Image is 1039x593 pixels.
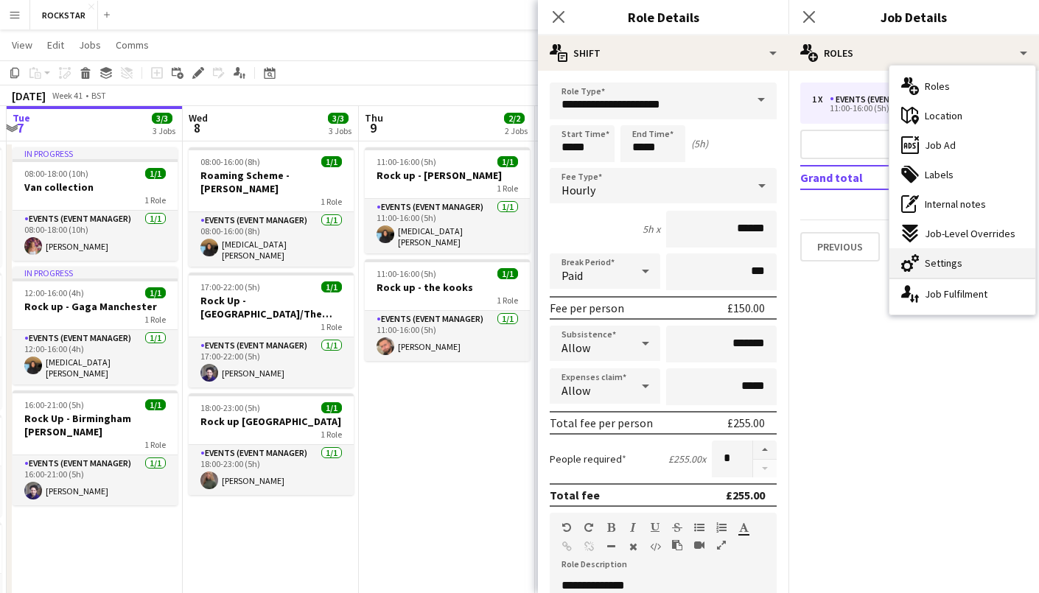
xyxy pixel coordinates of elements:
button: Insert video [694,539,704,551]
span: 1/1 [497,268,518,279]
app-card-role: Events (Event Manager)1/111:00-16:00 (5h)[MEDICAL_DATA][PERSON_NAME] [365,199,530,253]
span: 08:00-18:00 (10h) [24,168,88,179]
span: 8 [186,119,208,136]
span: Labels [925,168,954,181]
a: Comms [110,35,155,55]
h3: Rock Up - [GEOGRAPHIC_DATA]/The Kooks [189,294,354,320]
div: (5h) [691,137,708,150]
app-job-card: 08:00-16:00 (8h)1/1Roaming Scheme - [PERSON_NAME]1 RoleEvents (Event Manager)1/108:00-16:00 (8h)[... [189,147,354,267]
div: In progress08:00-18:00 (10h)1/1Van collection1 RoleEvents (Event Manager)1/108:00-18:00 (10h)[PER... [13,147,178,261]
span: 1/1 [321,281,342,292]
button: Italic [628,522,638,533]
span: 1 Role [144,439,166,450]
button: ROCKSTAR [30,1,98,29]
span: Allow [562,383,590,398]
span: 3/3 [152,113,172,124]
button: Ordered List [716,522,727,533]
div: Roles [788,35,1039,71]
span: 1 Role [144,194,166,206]
span: Location [925,109,962,122]
app-job-card: 11:00-16:00 (5h)1/1Rock up - the kooks1 RoleEvents (Event Manager)1/111:00-16:00 (5h)[PERSON_NAME] [365,259,530,361]
button: Add role [800,130,1027,159]
app-card-role: Events (Event Manager)1/117:00-22:00 (5h)[PERSON_NAME] [189,337,354,387]
app-card-role: Events (Event Manager)1/108:00-16:00 (8h)[MEDICAL_DATA][PERSON_NAME] [189,212,354,267]
span: 1/1 [321,156,342,167]
span: 1/1 [145,399,166,410]
div: Job Fulfilment [889,279,1035,309]
app-card-role: Events (Event Manager)1/118:00-23:00 (5h)[PERSON_NAME] [189,445,354,495]
span: 1/1 [145,168,166,179]
span: 11:00-16:00 (5h) [377,156,436,167]
div: 5h x [643,222,660,236]
span: View [12,38,32,52]
span: 2/2 [504,113,525,124]
div: Fee per person [550,301,624,315]
div: £150.00 [727,301,765,315]
h3: Roaming Scheme - [PERSON_NAME] [189,169,354,195]
span: 1 Role [321,196,342,207]
div: Shift [538,35,788,71]
button: Bold [606,522,616,533]
span: 1 Role [497,295,518,306]
button: Text Color [738,522,749,533]
span: 1/1 [145,287,166,298]
span: 1 Role [497,183,518,194]
span: Jobs [79,38,101,52]
button: Clear Formatting [628,541,638,552]
h3: Rock up - Gaga Manchester [13,300,178,313]
div: In progress [13,267,178,278]
button: Fullscreen [716,539,727,551]
a: Edit [41,35,70,55]
div: 3 Jobs [329,125,351,136]
span: Edit [47,38,64,52]
span: 16:00-21:00 (5h) [24,399,84,410]
h3: Rock up [GEOGRAPHIC_DATA] [189,415,354,428]
h3: Rock Up - Birmingham [PERSON_NAME] [13,412,178,438]
app-card-role: Events (Event Manager)1/108:00-18:00 (10h)[PERSON_NAME] [13,211,178,261]
app-job-card: 11:00-16:00 (5h)1/1Rock up - [PERSON_NAME]1 RoleEvents (Event Manager)1/111:00-16:00 (5h)[MEDICAL... [365,147,530,253]
span: 11:00-16:00 (5h) [377,268,436,279]
div: 11:00-16:00 (5h) [812,105,1000,112]
span: 12:00-16:00 (4h) [24,287,84,298]
app-card-role: Events (Event Manager)1/116:00-21:00 (5h)[PERSON_NAME] [13,455,178,505]
a: Jobs [73,35,107,55]
div: 1 x [812,94,830,105]
button: Paste as plain text [672,539,682,551]
div: Events (Event Manager) [830,94,944,105]
span: 1 Role [144,314,166,325]
div: £255.00 [727,415,765,430]
span: Allow [562,340,590,355]
div: 18:00-23:00 (5h)1/1Rock up [GEOGRAPHIC_DATA]1 RoleEvents (Event Manager)1/118:00-23:00 (5h)[PERSO... [189,393,354,495]
span: 1/1 [497,156,518,167]
div: 2 Jobs [505,125,528,136]
span: 7 [10,119,30,136]
app-card-role: Events (Event Manager)1/111:00-16:00 (5h)[PERSON_NAME] [365,311,530,361]
h3: Job Details [788,7,1039,27]
span: Job Ad [925,138,956,152]
button: Strikethrough [672,522,682,533]
div: £255.00 [726,488,765,502]
span: Week 41 [49,90,85,101]
span: Roles [925,80,950,93]
span: 17:00-22:00 (5h) [200,281,260,292]
app-job-card: In progress12:00-16:00 (4h)1/1Rock up - Gaga Manchester1 RoleEvents (Event Manager)1/112:00-16:00... [13,267,178,385]
span: Comms [116,38,149,52]
span: 9 [363,119,383,136]
div: Total fee [550,488,600,502]
button: Horizontal Line [606,541,616,552]
button: Previous [800,232,880,262]
h3: Rock up - [PERSON_NAME] [365,169,530,182]
button: Unordered List [694,522,704,533]
span: Paid [562,268,583,283]
button: Undo [562,522,572,533]
span: Settings [925,256,962,270]
span: Job-Level Overrides [925,227,1015,240]
app-job-card: 17:00-22:00 (5h)1/1Rock Up - [GEOGRAPHIC_DATA]/The Kooks1 RoleEvents (Event Manager)1/117:00-22:0... [189,273,354,387]
app-job-card: 16:00-21:00 (5h)1/1Rock Up - Birmingham [PERSON_NAME]1 RoleEvents (Event Manager)1/116:00-21:00 (... [13,390,178,505]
